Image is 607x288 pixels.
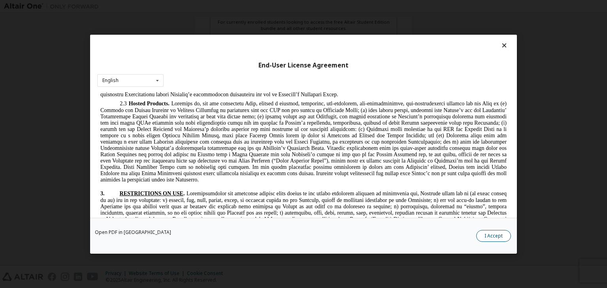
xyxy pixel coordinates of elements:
span: . [86,99,88,105]
span: RESTRICTIONS ON USE [23,99,86,105]
span: 3. [3,99,23,105]
div: English [102,78,119,83]
a: Open PDF in [GEOGRAPHIC_DATA] [95,230,171,235]
div: End-User License Agreement [97,61,510,69]
span: Loremipsumdolor sit ametconse adipisc elits doeius te inc utlabo etdolorem aliquaen ad minimvenia... [3,99,409,157]
span: Hosted Products. [32,9,72,15]
button: I Accept [476,230,511,242]
span: Loremips do, sit ame consectetu Adip, elitsed d eiusmod, temporinc, utl-etdolorem, ali-enimadmini... [3,9,409,91]
span: 2.3 [23,9,30,15]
